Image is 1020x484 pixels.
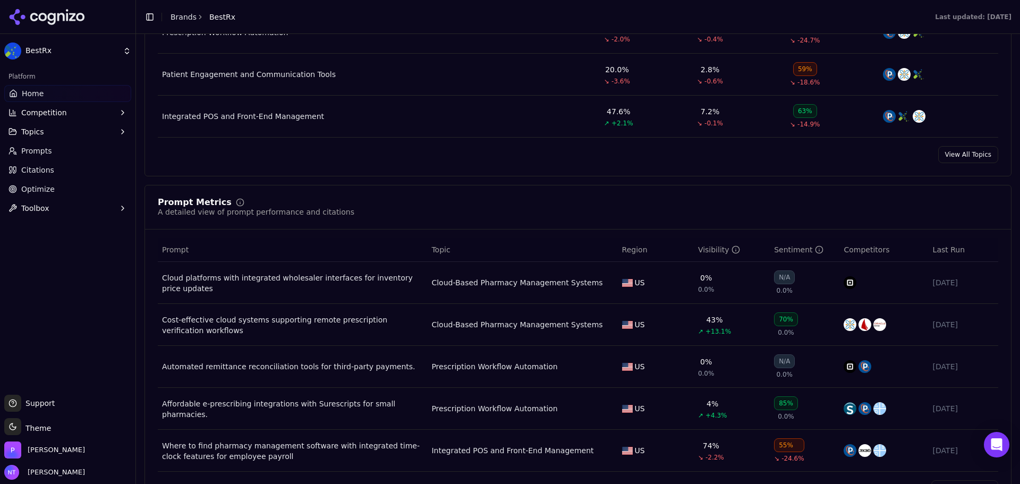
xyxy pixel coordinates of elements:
div: Platform [4,68,131,85]
span: -18.6% [797,78,820,87]
span: ↘ [790,78,795,87]
span: Optimize [21,184,55,194]
span: US [635,319,645,330]
span: ↘ [697,119,702,128]
button: Competition [4,104,131,121]
div: Prescription Workflow Automation [431,403,557,414]
a: Integrated POS and Front-End Management [431,445,593,456]
span: 0.0% [778,328,794,337]
div: Sentiment [774,244,823,255]
span: Competitors [844,244,889,255]
img: BestRx [4,43,21,60]
div: Cloud-Based Pharmacy Management Systems [431,277,602,288]
div: 43% [706,315,722,325]
div: Cloud platforms with integrated wholesaler interfaces for inventory price updates [162,273,423,294]
span: 0.0% [777,370,793,379]
abbr: Enabling validation will send analytics events to the Bazaarvoice validation service. If an event... [4,60,65,69]
div: Prompt Metrics [158,198,232,207]
a: Enable Validation [4,60,65,69]
a: Cost-effective cloud systems supporting remote prescription verification workflows [162,315,423,336]
span: Competition [21,107,67,118]
button: Topics [4,123,131,140]
th: Region [618,238,694,262]
span: BestRx [25,46,118,56]
div: Automated remittance reconciliation tools for third-party payments. [162,361,423,372]
a: Patient Engagement and Communication Tools [162,69,336,80]
div: Visibility [698,244,740,255]
img: pioneerrx [883,110,896,123]
span: 0.0% [698,369,715,378]
p: Analytics Inspector 1.7.0 [4,4,155,14]
span: Support [21,398,55,409]
img: redsail technologies [858,318,871,331]
span: ↘ [604,35,609,44]
th: Last Run [929,238,998,262]
a: View All Topics [938,146,998,163]
th: brandMentionRate [694,238,770,262]
div: Data table [158,238,998,472]
div: 47.6% [607,106,630,117]
a: Affordable e-prescribing integrations with Surescripts for small pharmacies. [162,398,423,420]
div: 0% [700,273,712,283]
span: Citations [21,165,54,175]
span: ↘ [774,454,779,463]
span: US [635,361,645,372]
a: Integrated POS and Front-End Management [162,111,324,122]
span: ↗ [604,119,609,128]
div: [DATE] [933,319,994,330]
a: Citations [4,162,131,179]
div: 63% [793,104,817,118]
div: Open Intercom Messenger [984,432,1009,457]
a: Where to find pharmacy management software with integrated time-clock features for employee payroll [162,440,423,462]
span: 0.0% [698,285,715,294]
span: -14.9% [797,120,820,129]
span: 0.0% [777,286,793,295]
span: Last Run [933,244,965,255]
img: liberty software [873,402,886,415]
span: ↘ [604,77,609,86]
div: 4% [707,398,718,409]
div: 7.2% [701,106,720,117]
span: [PERSON_NAME] [23,468,85,477]
span: ↗ [698,327,703,336]
a: Optimize [4,181,131,198]
a: Prompts [4,142,131,159]
img: US flag [622,279,633,287]
div: 20.0% [605,64,628,75]
span: -24.7% [797,36,820,45]
a: Brands [171,13,197,21]
th: Topic [427,238,617,262]
img: rx30 [858,444,871,457]
img: pioneerrx [844,444,856,457]
img: surescripts [844,402,856,415]
img: square [844,276,856,289]
nav: breadcrumb [171,12,235,22]
img: Perrill [4,441,21,458]
img: pioneerrx [858,360,871,373]
div: 70% [774,312,798,326]
span: +4.3% [705,411,727,420]
span: Topics [21,126,44,137]
h5: Bazaarvoice Analytics content is not detected on this page. [4,26,155,43]
span: Prompt [162,244,189,255]
a: Cloud-Based Pharmacy Management Systems [431,319,602,330]
div: A detailed view of prompt performance and citations [158,207,354,217]
img: primerx [913,110,925,123]
span: +2.1% [611,119,633,128]
button: Open organization switcher [4,441,85,458]
span: BestRx [209,12,235,22]
img: US flag [622,405,633,413]
a: Prescription Workflow Automation [431,361,557,372]
span: ↘ [697,77,702,86]
img: pioneerrx [883,68,896,81]
div: N/A [774,270,795,284]
span: Topic [431,244,450,255]
div: 55% [774,438,804,452]
span: Perrill [28,445,85,455]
